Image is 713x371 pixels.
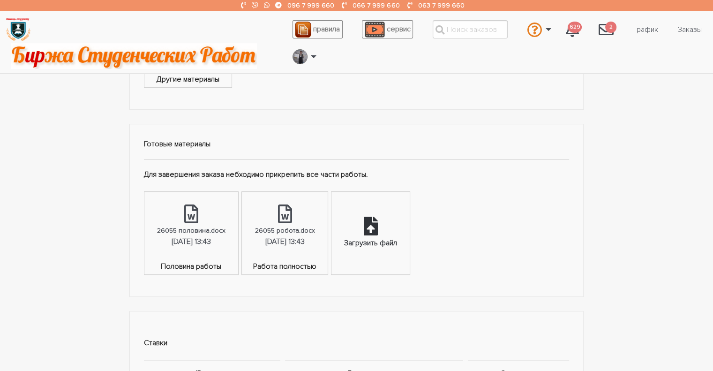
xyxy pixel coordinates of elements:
a: 26055 половина.docx[DATE] 13:43 [144,192,238,261]
a: Заказы [670,21,709,38]
div: 26055 робота.docx [255,225,315,236]
td: Ставки [144,326,570,361]
img: motto-2ce64da2796df845c65ce8f9480b9c9d679903764b3ca6da4b6de107518df0fe.gif [11,43,257,69]
a: 063 7 999 660 [418,1,464,9]
a: сервис [362,20,413,38]
a: правила [293,20,343,38]
input: Поиск заказов [433,20,508,38]
div: [DATE] 13:43 [172,236,211,248]
span: Работа полностью [242,261,327,274]
strong: Готовые материалы [144,139,210,149]
a: 629 [558,17,586,42]
img: logo-135dea9cf721667cc4ddb0c1795e3ba8b7f362e3d0c04e2cc90b931989920324.png [5,16,31,42]
span: 2 [605,22,616,33]
div: 26055 половина.docx [157,225,225,236]
img: play_icon-49f7f135c9dc9a03216cfdbccbe1e3994649169d890fb554cedf0eac35a01ba8.png [365,22,384,38]
span: правила [313,24,340,34]
span: 629 [568,22,582,33]
p: Для завершения заказа небходимо прикрепить все части работы. [144,169,570,181]
a: 066 7 999 660 [353,1,399,9]
span: Другие материалы [144,74,232,87]
a: 096 7 999 660 [287,1,334,9]
a: 26055 робота.docx[DATE] 13:43 [242,192,327,261]
span: сервис [387,24,411,34]
span: Половина работы [144,261,238,274]
a: 2 [591,17,621,42]
img: 20171208_160937.jpg [293,49,307,64]
div: [DATE] 13:43 [265,236,304,248]
a: График [626,21,666,38]
div: Загрузить файл [344,237,397,250]
img: agreement_icon-feca34a61ba7f3d1581b08bc946b2ec1ccb426f67415f344566775c155b7f62c.png [295,22,311,38]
